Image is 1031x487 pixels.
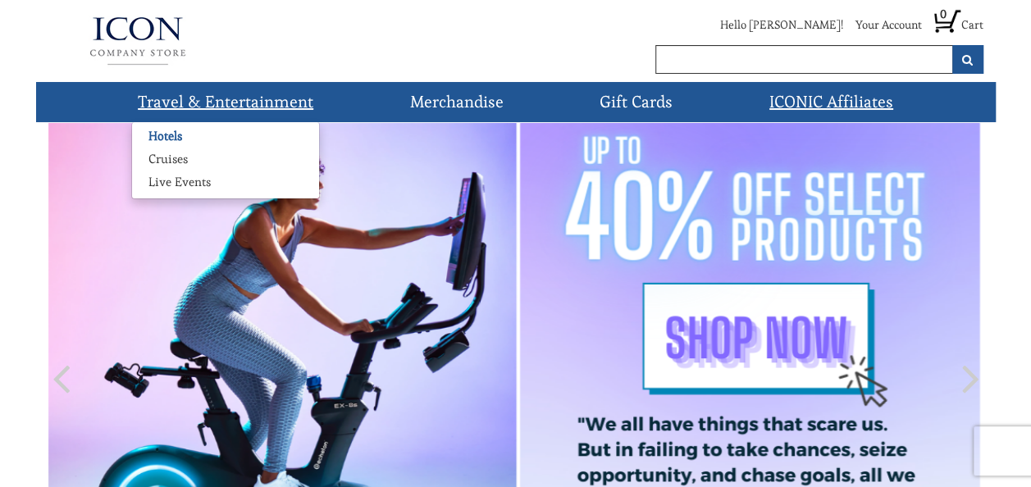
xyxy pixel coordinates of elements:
[763,82,900,122] a: ICONIC Affiliates
[404,82,510,122] a: Merchandise
[132,128,198,144] a: Hotels
[855,17,922,32] a: Your Account
[708,16,843,41] li: Hello [PERSON_NAME]!
[132,174,227,190] a: Live Events
[934,17,983,32] a: 0 Cart
[593,82,679,122] a: Gift Cards
[132,151,204,167] a: Cruises
[131,82,320,122] a: Travel & Entertainment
